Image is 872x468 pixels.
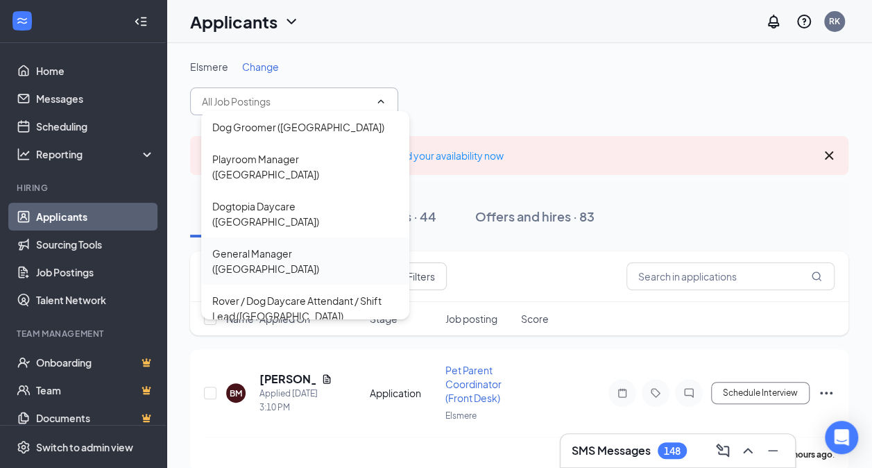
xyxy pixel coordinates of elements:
div: Open Intercom Messenger [825,421,858,454]
button: Schedule Interview [711,382,810,404]
svg: QuestionInfo [796,13,812,30]
span: Score [521,312,549,326]
a: OnboardingCrown [36,349,155,376]
a: Sourcing Tools [36,231,155,258]
div: Dog Groomer ([GEOGRAPHIC_DATA]) [212,119,384,135]
svg: ChevronUp [375,96,386,107]
h5: [PERSON_NAME] [259,371,316,387]
svg: Collapse [134,15,148,28]
button: Filter Filters [376,262,447,290]
button: ComposeMessage [712,440,734,462]
svg: ChatInactive [681,387,697,399]
h3: SMS Messages [572,443,651,458]
div: Playroom Manager ([GEOGRAPHIC_DATA]) [212,151,398,182]
svg: WorkstreamLogo [15,14,29,28]
div: General Manager ([GEOGRAPHIC_DATA]) [212,246,398,276]
svg: Tag [647,387,664,399]
svg: ChevronUp [740,442,756,459]
button: Minimize [762,440,784,462]
a: Job Postings [36,258,155,286]
input: All Job Postings [202,94,370,109]
input: Search in applications [626,262,835,290]
a: TeamCrown [36,376,155,404]
a: DocumentsCrown [36,404,155,432]
div: Reporting [36,147,155,161]
b: 2 hours ago [787,449,832,460]
div: RK [829,15,840,27]
svg: Notifications [765,13,782,30]
span: Pet Parent Coordinator (Front Desk) [445,364,502,404]
a: Messages [36,85,155,112]
svg: Ellipses [818,385,835,401]
a: Home [36,57,155,85]
div: Offers and hires · 83 [475,208,595,225]
span: Job posting [445,312,497,326]
div: BM [230,387,242,399]
div: Application [370,386,437,400]
svg: MagnifyingGlass [811,271,822,282]
svg: Note [614,387,631,399]
svg: Minimize [764,442,781,459]
svg: Analysis [17,147,31,161]
div: Applied [DATE] 3:10 PM [259,387,332,415]
span: Change [242,60,279,73]
div: Switch to admin view [36,440,133,454]
div: Dogtopia Daycare ([GEOGRAPHIC_DATA]) [212,199,398,229]
svg: ChevronDown [283,13,300,30]
svg: Settings [17,440,31,454]
a: Scheduling [36,112,155,140]
svg: ComposeMessage [715,442,731,459]
div: 148 [664,445,681,457]
span: Elsmere [445,410,477,421]
h1: Applicants [190,10,277,33]
div: Team Management [17,328,152,340]
svg: Cross [821,147,837,164]
button: ChevronUp [737,440,759,462]
a: Talent Network [36,286,155,314]
span: Elsmere [190,60,228,73]
div: Hiring [17,182,152,194]
a: Add your availability now [393,149,504,162]
a: Applicants [36,203,155,231]
svg: Document [321,374,332,385]
div: Rover / Dog Daycare Attendant / Shift Lead ([GEOGRAPHIC_DATA]) [212,293,398,324]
